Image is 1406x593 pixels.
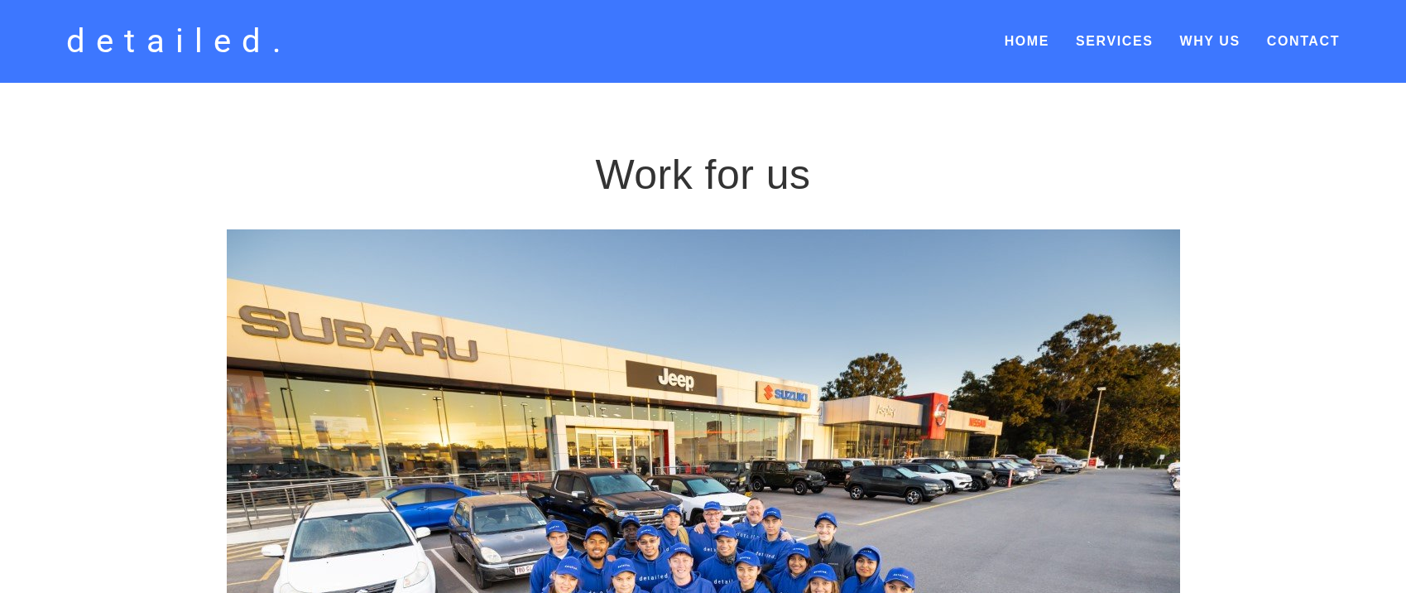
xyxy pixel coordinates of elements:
a: Services [1076,34,1153,48]
a: detailed. [58,17,300,66]
a: Home [1005,27,1049,56]
h1: Work for us [397,149,1009,201]
a: Why Us [1179,34,1240,48]
a: Contact [1267,27,1340,56]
